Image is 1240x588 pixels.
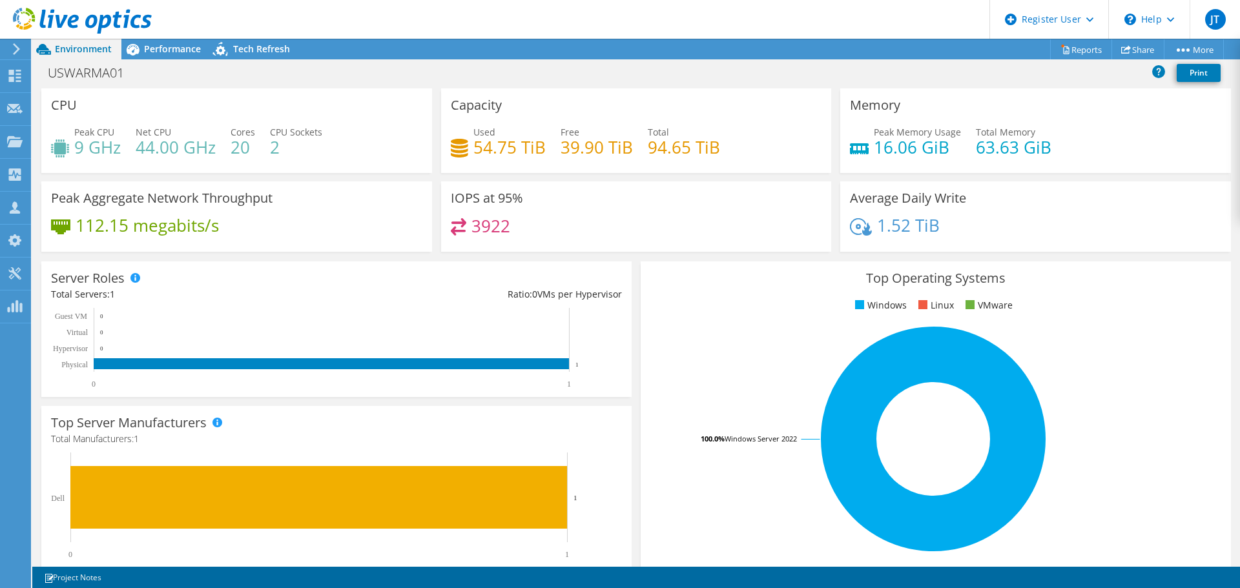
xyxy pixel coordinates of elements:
[1111,39,1164,59] a: Share
[567,380,571,389] text: 1
[473,140,546,154] h4: 54.75 TiB
[51,191,273,205] h3: Peak Aggregate Network Throughput
[1124,14,1136,25] svg: \n
[270,126,322,138] span: CPU Sockets
[35,569,110,585] a: Project Notes
[68,550,72,559] text: 0
[336,287,622,301] div: Ratio: VMs per Hypervisor
[76,218,219,232] h4: 112.15 megabits/s
[1177,64,1221,82] a: Print
[74,140,121,154] h4: 9 GHz
[962,298,1013,312] li: VMware
[874,126,961,138] span: Peak Memory Usage
[1164,39,1224,59] a: More
[565,550,569,559] text: 1
[561,140,633,154] h4: 39.90 TiB
[61,360,88,369] text: Physical
[55,43,112,55] span: Environment
[110,288,115,300] span: 1
[100,313,103,319] text: 0
[725,434,797,443] tspan: Windows Server 2022
[532,288,537,300] span: 0
[575,361,579,368] text: 1
[74,126,114,138] span: Peak CPU
[144,43,201,55] span: Performance
[51,271,125,285] h3: Server Roles
[51,98,77,112] h3: CPU
[648,126,669,138] span: Total
[270,140,322,154] h4: 2
[573,494,577,502] text: 1
[51,432,622,446] h4: Total Manufacturers:
[976,126,1035,138] span: Total Memory
[51,416,207,430] h3: Top Server Manufacturers
[451,191,523,205] h3: IOPS at 95%
[850,191,966,205] h3: Average Daily Write
[136,126,171,138] span: Net CPU
[1205,9,1226,30] span: JT
[1050,39,1112,59] a: Reports
[877,218,940,232] h4: 1.52 TiB
[561,126,579,138] span: Free
[850,98,900,112] h3: Memory
[471,219,510,233] h4: 3922
[136,140,216,154] h4: 44.00 GHz
[473,126,495,138] span: Used
[53,344,88,353] text: Hypervisor
[51,494,65,503] text: Dell
[231,140,255,154] h4: 20
[55,312,87,321] text: Guest VM
[648,140,720,154] h4: 94.65 TiB
[92,380,96,389] text: 0
[51,287,336,301] div: Total Servers:
[100,345,103,352] text: 0
[42,66,144,80] h1: USWARMA01
[701,434,725,443] tspan: 100.0%
[915,298,954,312] li: Linux
[650,271,1221,285] h3: Top Operating Systems
[852,298,907,312] li: Windows
[100,329,103,336] text: 0
[976,140,1051,154] h4: 63.63 GiB
[67,328,88,337] text: Virtual
[233,43,290,55] span: Tech Refresh
[451,98,502,112] h3: Capacity
[231,126,255,138] span: Cores
[134,432,139,445] span: 1
[874,140,961,154] h4: 16.06 GiB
